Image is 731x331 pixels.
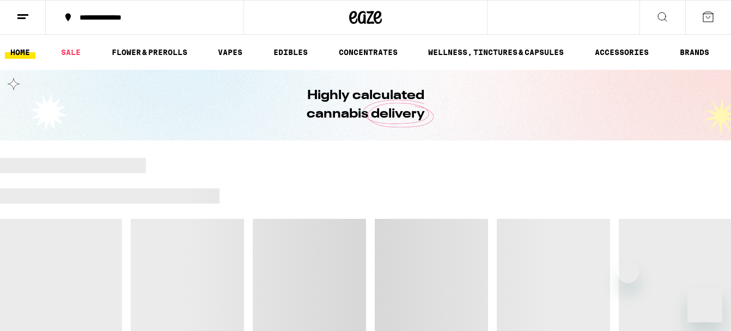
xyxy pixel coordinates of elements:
a: WELLNESS, TINCTURES & CAPSULES [423,46,569,59]
a: CONCENTRATES [333,46,403,59]
a: FLOWER & PREROLLS [106,46,193,59]
iframe: Button to launch messaging window [687,287,722,322]
a: SALE [56,46,86,59]
iframe: Close message [617,261,639,283]
a: HOME [5,46,35,59]
a: ACCESSORIES [589,46,654,59]
a: EDIBLES [268,46,313,59]
a: BRANDS [674,46,715,59]
h1: Highly calculated cannabis delivery [276,87,455,124]
a: VAPES [212,46,248,59]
